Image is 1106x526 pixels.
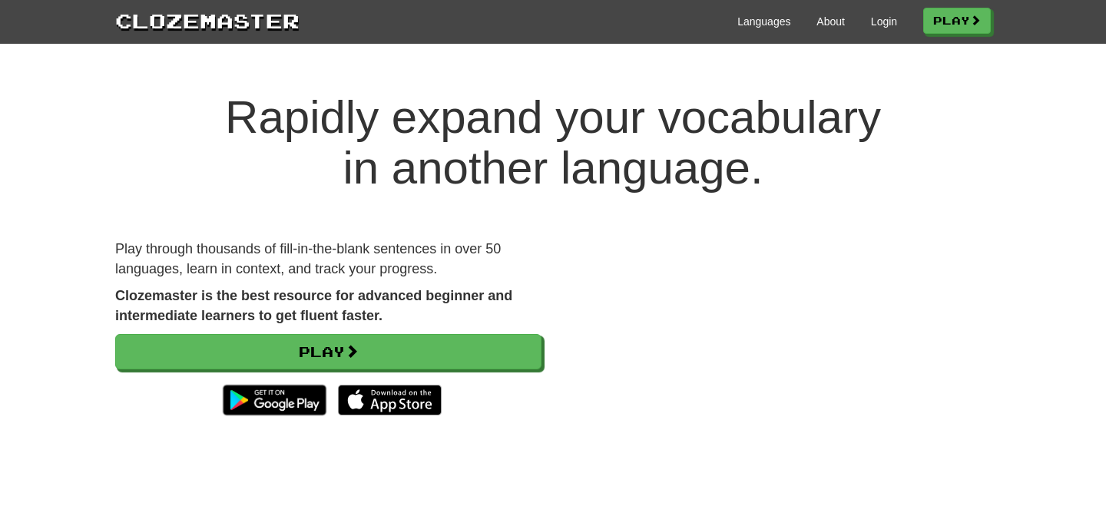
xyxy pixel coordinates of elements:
a: Login [871,14,897,29]
p: Play through thousands of fill-in-the-blank sentences in over 50 languages, learn in context, and... [115,240,541,279]
img: Download_on_the_App_Store_Badge_US-UK_135x40-25178aeef6eb6b83b96f5f2d004eda3bffbb37122de64afbaef7... [338,385,442,415]
img: Get it on Google Play [215,377,334,423]
strong: Clozemaster is the best resource for advanced beginner and intermediate learners to get fluent fa... [115,288,512,323]
a: Play [923,8,991,34]
a: About [816,14,845,29]
a: Play [115,334,541,369]
a: Clozemaster [115,6,300,35]
a: Languages [737,14,790,29]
